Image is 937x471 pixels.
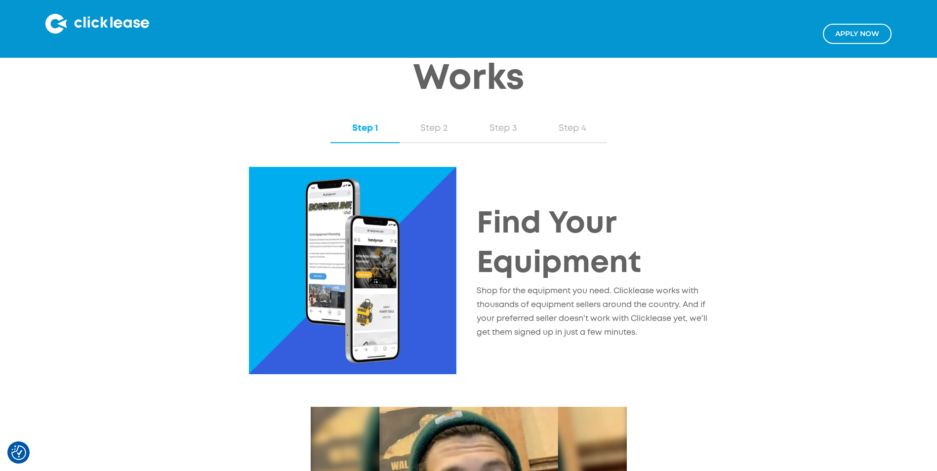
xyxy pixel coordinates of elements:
[11,445,26,460] img: Revisit consent button
[477,205,708,285] h2: Find Your Equipment
[548,122,597,135] div: Step 4
[45,14,149,34] img: Clicklease logo
[409,122,459,135] div: Step 2
[477,284,708,339] p: Shop for the equipment you need. Clicklease works with thousands of equipment sellers around the ...
[340,122,390,135] div: Step 1
[249,167,456,374] img: clicklease application process step 1
[11,445,26,460] button: Consent Preferences
[479,122,528,135] div: Step 3
[823,24,892,44] a: Apply NOw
